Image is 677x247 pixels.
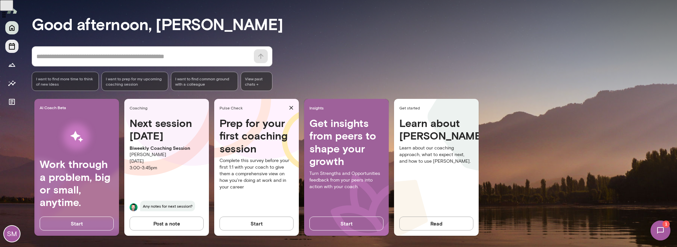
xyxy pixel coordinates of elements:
[4,226,20,242] div: SM
[5,77,19,90] button: Insights
[47,116,106,158] img: AI Workflows
[32,15,677,33] h3: Good afternoon, [PERSON_NAME]
[40,158,114,209] h4: Work through a problem, big or small, anytime.
[399,105,476,110] span: Get started
[130,158,204,165] p: [DATE]
[171,72,238,91] div: I want to find common ground with a colleague
[140,201,195,211] span: Any notes for next session?
[36,76,95,87] span: I want to find more time to think of new ideas
[5,40,19,53] button: Sessions
[130,203,138,211] img: Brian
[106,76,164,87] span: I want to prep for my upcoming coaching session
[130,145,204,151] p: Biweekly Coaching Session
[5,21,19,34] button: Home
[5,95,19,108] button: Documents
[40,217,114,230] button: Start
[219,105,286,110] span: Pulse Check
[309,105,386,110] span: Insights
[5,58,19,71] button: Growth Plan
[399,217,473,230] button: Read
[399,117,473,142] h4: Learn about [PERSON_NAME]
[219,117,294,155] h4: Prep for your first coaching session
[219,217,294,230] button: Start
[399,145,473,165] p: Learn about our coaching approach, what to expect next, and how to use [PERSON_NAME].
[40,105,116,110] span: AI Coach Beta
[130,105,206,110] span: Coaching
[309,170,383,190] p: Turn Strengths and Opportunities feedback from your peers into action with your coach.
[130,165,204,171] p: 3:00 - 3:45pm
[130,217,204,230] button: Post a note
[101,72,169,91] div: I want to prep for my upcoming coaching session
[309,117,383,168] h4: Get insights from peers to shape your growth
[130,117,204,142] h4: Next session [DATE]
[175,76,234,87] span: I want to find common ground with a colleague
[309,217,383,230] button: Start
[241,72,272,91] span: View past chats ->
[130,151,204,158] p: [PERSON_NAME]
[219,157,294,190] p: Complete this survey before your first 1:1 with your coach to give them a comprehensive view on h...
[32,72,99,91] div: I want to find more time to think of new ideas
